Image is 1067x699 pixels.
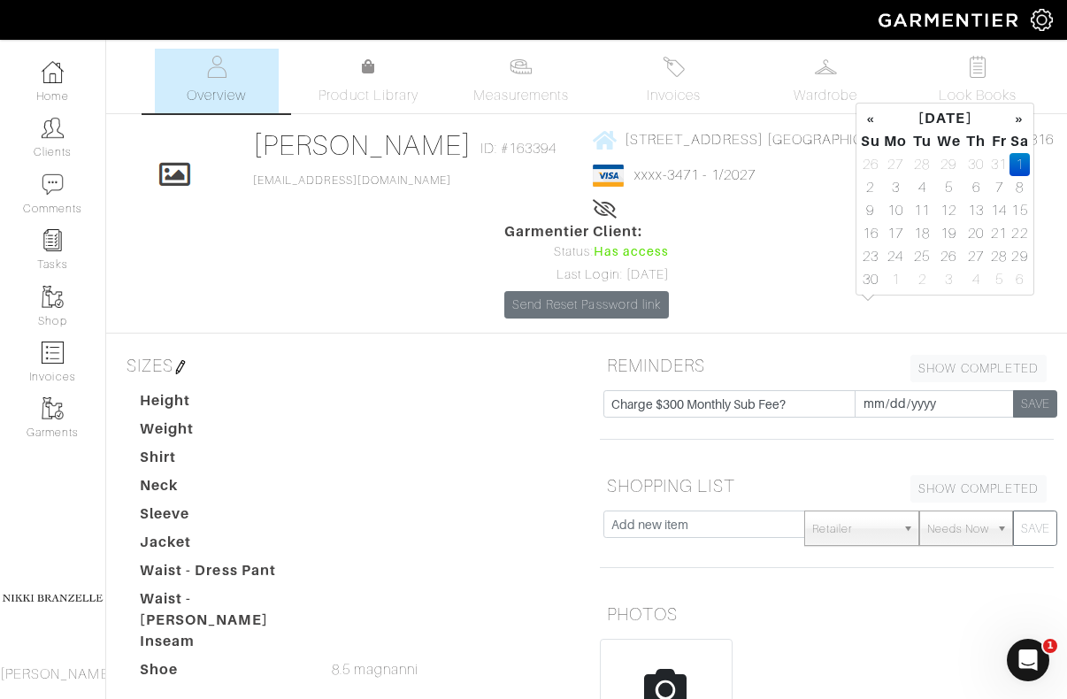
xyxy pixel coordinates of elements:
td: 28 [989,245,1009,268]
span: [STREET_ADDRESS] [GEOGRAPHIC_DATA], [US_STATE] - 20816 [625,132,1054,148]
td: 24 [881,245,910,268]
td: 5 [934,176,964,199]
dt: Inseam [127,631,319,659]
img: reminder-icon-8004d30b9f0a5d33ae49ab947aed9ed385cf756f9e5892f1edd6e32f2345188e.png [42,229,64,251]
dt: Height [127,390,319,419]
td: 16 [860,222,881,245]
td: 7 [989,176,1009,199]
img: clients-icon-6bae9207a08558b7cb47a8932f037763ab4055f8c8b6bfacd5dc20c3e0201464.png [42,117,64,139]
div: Status: [504,242,669,262]
span: 8.5 magnanni [332,659,419,680]
td: 22 [1009,222,1030,245]
th: We [934,130,964,153]
td: 20 [963,222,988,245]
td: 28 [910,153,934,176]
span: Retailer [812,511,895,547]
a: [PERSON_NAME] [253,129,472,161]
a: xxxx-3471 - 1/2027 [634,167,756,183]
span: Wardrobe [794,85,857,106]
img: comment-icon-a0a6a9ef722e966f86d9cbdc48e553b5cf19dbc54f86b18d962a5391bc8f6eb6.png [42,173,64,196]
dt: Shirt [127,447,319,475]
td: 27 [881,153,910,176]
img: orders-27d20c2124de7fd6de4e0e44c1d41de31381a507db9b33961299e4e07d508b8c.svg [663,56,685,78]
td: 27 [963,245,988,268]
td: 5 [989,268,1009,291]
td: 10 [881,199,910,222]
h5: SIZES [119,348,573,383]
td: 29 [1009,245,1030,268]
dt: Neck [127,475,319,503]
td: 17 [881,222,910,245]
img: basicinfo-40fd8af6dae0f16599ec9e87c0ef1c0a1fdea2edbe929e3d69a839185d80c458.svg [205,56,227,78]
input: Add new item... [603,390,856,418]
img: visa-934b35602734be37eb7d5d7e5dbcd2044c359bf20a24dc3361ca3fa54326a8a7.png [593,165,624,187]
td: 4 [963,268,988,291]
span: ID: #163394 [480,138,557,159]
a: [STREET_ADDRESS] [GEOGRAPHIC_DATA], [US_STATE] - 20816 [593,128,1054,150]
dt: Sleeve [127,503,319,532]
td: 11 [910,199,934,222]
img: garments-icon-b7da505a4dc4fd61783c78ac3ca0ef83fa9d6f193b1c9dc38574b1d14d53ca28.png [42,397,64,419]
h5: REMINDERS [600,348,1054,383]
span: Invoices [647,85,701,106]
img: todo-9ac3debb85659649dc8f770b8b6100bb5dab4b48dedcbae339e5042a72dfd3cc.svg [967,56,989,78]
th: » [1009,107,1030,130]
th: Tu [910,130,934,153]
th: Sa [1009,130,1030,153]
dt: Shoe [127,659,319,687]
a: SHOW COMPLETED [910,475,1047,503]
td: 19 [934,222,964,245]
input: Add new item [603,511,805,538]
a: Send Reset Password link [504,291,669,319]
img: dashboard-icon-dbcd8f5a0b271acd01030246c82b418ddd0df26cd7fceb0bd07c9910d44c42f6.png [42,61,64,83]
th: Fr [989,130,1009,153]
span: Measurements [473,85,570,106]
td: 6 [1009,268,1030,291]
th: Th [963,130,988,153]
td: 30 [963,153,988,176]
td: 12 [934,199,964,222]
a: Look Books [916,49,1040,113]
a: Measurements [459,49,584,113]
span: Look Books [939,85,1017,106]
a: Wardrobe [764,49,887,113]
iframe: Intercom live chat [1007,639,1049,681]
img: gear-icon-white-bd11855cb880d31180b6d7d6211b90ccbf57a29d726f0c71d8c61bd08dd39cc2.png [1031,9,1053,31]
td: 23 [860,245,881,268]
th: Su [860,130,881,153]
button: SAVE [1013,511,1057,546]
td: 13 [963,199,988,222]
button: SAVE [1013,390,1057,418]
img: garments-icon-b7da505a4dc4fd61783c78ac3ca0ef83fa9d6f193b1c9dc38574b1d14d53ca28.png [42,286,64,308]
img: wardrobe-487a4870c1b7c33e795ec22d11cfc2ed9d08956e64fb3008fe2437562e282088.svg [815,56,837,78]
a: Product Library [307,57,431,106]
img: orders-icon-0abe47150d42831381b5fb84f609e132dff9fe21cb692f30cb5eec754e2cba89.png [42,342,64,364]
dt: Jacket [127,532,319,560]
td: 2 [910,268,934,291]
td: 26 [860,153,881,176]
td: 29 [934,153,964,176]
th: Mo [881,130,910,153]
a: Invoices [611,49,735,113]
td: 4 [910,176,934,199]
h5: PHOTOS [600,596,1054,632]
td: 9 [860,199,881,222]
td: 1 [881,268,910,291]
div: Last Login: [DATE] [504,265,669,285]
td: 31 [989,153,1009,176]
td: 14 [989,199,1009,222]
td: 6 [963,176,988,199]
a: [EMAIL_ADDRESS][DOMAIN_NAME] [253,174,451,187]
span: Overview [187,85,246,106]
span: Has access [594,242,670,262]
dt: Weight [127,419,319,447]
td: 30 [860,268,881,291]
th: « [860,107,881,130]
td: 3 [881,176,910,199]
img: garmentier-logo-header-white-b43fb05a5012e4ada735d5af1a66efaba907eab6374d6393d1fbf88cb4ef424d.png [870,4,1031,35]
td: 18 [910,222,934,245]
span: 1 [1043,639,1057,653]
td: 15 [1009,199,1030,222]
h5: SHOPPING LIST [600,468,1054,503]
td: 8 [1009,176,1030,199]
